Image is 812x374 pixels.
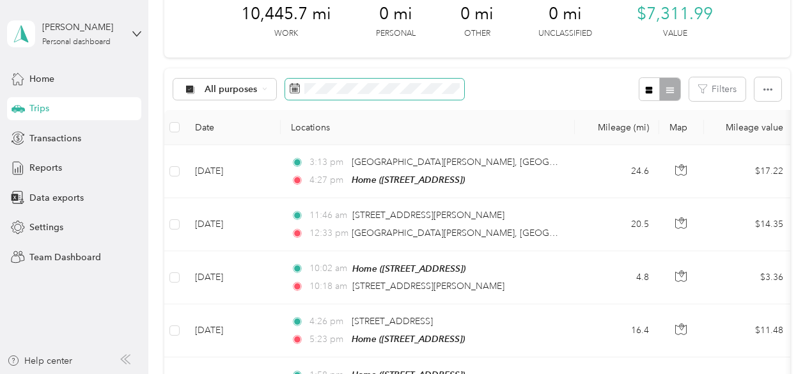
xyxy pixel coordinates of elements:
div: [PERSON_NAME] [42,20,122,34]
span: Home ([STREET_ADDRESS]) [352,334,465,344]
td: $11.48 [704,304,793,357]
th: Mileage (mi) [575,110,659,145]
span: 0 mi [379,4,412,24]
p: Work [274,28,298,40]
td: [DATE] [185,304,281,357]
span: Settings [29,221,63,234]
span: Reports [29,161,62,175]
span: $7,311.99 [637,4,713,24]
th: Map [659,110,704,145]
td: $14.35 [704,198,793,251]
td: 4.8 [575,251,659,304]
th: Date [185,110,281,145]
td: 16.4 [575,304,659,357]
span: Team Dashboard [29,251,101,264]
span: 0 mi [460,4,494,24]
span: [STREET_ADDRESS] [352,316,433,327]
span: Home ([STREET_ADDRESS]) [352,263,465,274]
span: Transactions [29,132,81,145]
iframe: Everlance-gr Chat Button Frame [740,302,812,374]
th: Locations [281,110,575,145]
td: 24.6 [575,145,659,198]
span: 10,445.7 mi [241,4,331,24]
span: 11:46 am [309,208,347,222]
span: 3:13 pm [309,155,346,169]
button: Help center [7,354,72,368]
span: 4:27 pm [309,173,346,187]
th: Mileage value [704,110,793,145]
span: [STREET_ADDRESS][PERSON_NAME] [352,281,504,292]
td: 20.5 [575,198,659,251]
td: $17.22 [704,145,793,198]
div: Personal dashboard [42,38,111,46]
span: 10:02 am [309,261,347,276]
td: [DATE] [185,145,281,198]
span: Data exports [29,191,84,205]
button: Filters [689,77,746,101]
td: [DATE] [185,251,281,304]
span: 4:26 pm [309,315,346,329]
p: Other [464,28,490,40]
span: 0 mi [549,4,582,24]
span: [STREET_ADDRESS][PERSON_NAME] [352,210,504,221]
span: Home ([STREET_ADDRESS]) [352,175,465,185]
span: 5:23 pm [309,332,346,347]
td: $3.36 [704,251,793,304]
span: [GEOGRAPHIC_DATA][PERSON_NAME], [GEOGRAPHIC_DATA] [352,157,612,168]
p: Unclassified [538,28,592,40]
span: 10:18 am [309,279,347,293]
span: [GEOGRAPHIC_DATA][PERSON_NAME], [GEOGRAPHIC_DATA] [352,228,612,238]
p: Personal [376,28,416,40]
td: [DATE] [185,198,281,251]
span: All purposes [205,85,258,94]
span: Home [29,72,54,86]
p: Value [663,28,687,40]
span: Trips [29,102,49,115]
span: 12:33 pm [309,226,346,240]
